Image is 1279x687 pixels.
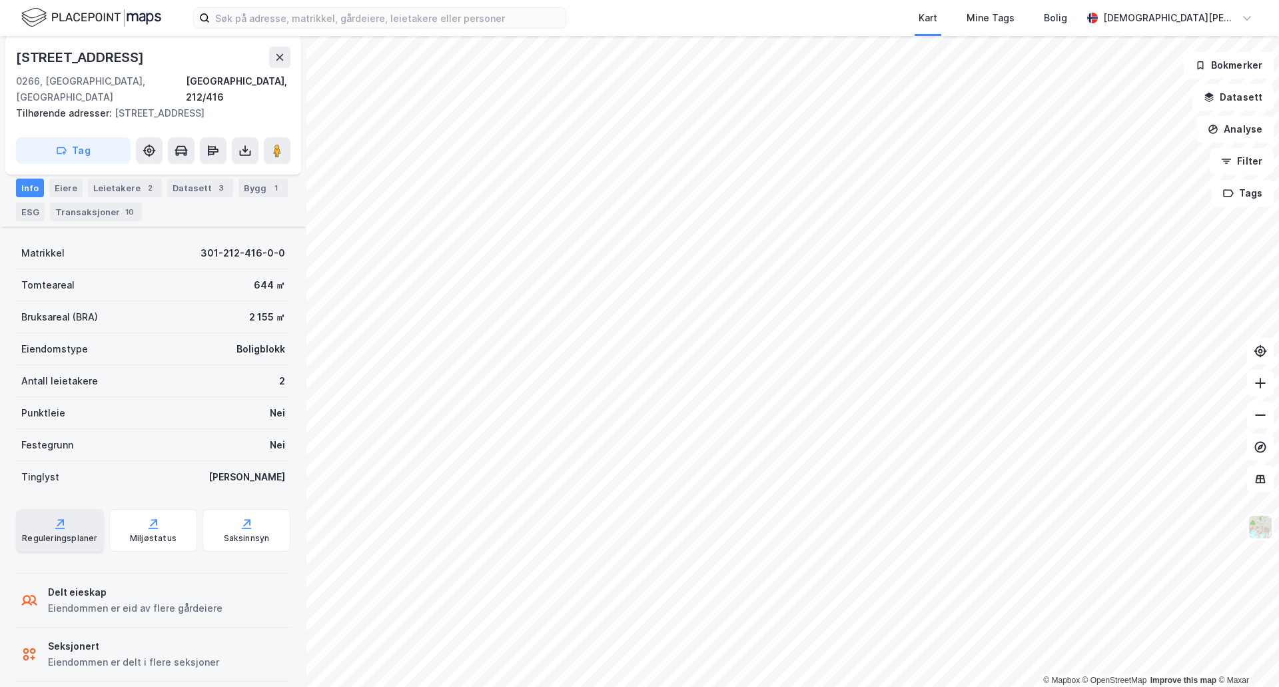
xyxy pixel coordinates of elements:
[224,533,270,544] div: Saksinnsyn
[16,107,115,119] span: Tilhørende adresser:
[1248,514,1273,540] img: Z
[21,437,73,453] div: Festegrunn
[214,181,228,195] div: 3
[1192,84,1274,111] button: Datasett
[22,533,97,544] div: Reguleringsplaner
[21,309,98,325] div: Bruksareal (BRA)
[210,8,566,28] input: Søk på adresse, matrikkel, gårdeiere, leietakere eller personer
[1210,148,1274,175] button: Filter
[1043,676,1080,685] a: Mapbox
[49,179,83,197] div: Eiere
[919,10,937,26] div: Kart
[967,10,1015,26] div: Mine Tags
[21,405,65,421] div: Punktleie
[1103,10,1236,26] div: [DEMOGRAPHIC_DATA][PERSON_NAME]
[16,47,147,68] div: [STREET_ADDRESS]
[48,654,219,670] div: Eiendommen er delt i flere seksjoner
[16,179,44,197] div: Info
[1212,180,1274,207] button: Tags
[16,137,131,164] button: Tag
[48,638,219,654] div: Seksjonert
[1184,52,1274,79] button: Bokmerker
[21,373,98,389] div: Antall leietakere
[21,6,161,29] img: logo.f888ab2527a4732fd821a326f86c7f29.svg
[279,373,285,389] div: 2
[186,73,290,105] div: [GEOGRAPHIC_DATA], 212/416
[143,181,157,195] div: 2
[1044,10,1067,26] div: Bolig
[48,584,222,600] div: Delt eieskap
[21,277,75,293] div: Tomteareal
[254,277,285,293] div: 644 ㎡
[269,181,282,195] div: 1
[1196,116,1274,143] button: Analyse
[88,179,162,197] div: Leietakere
[238,179,288,197] div: Bygg
[16,105,280,121] div: [STREET_ADDRESS]
[123,205,137,219] div: 10
[270,437,285,453] div: Nei
[21,341,88,357] div: Eiendomstype
[48,600,222,616] div: Eiendommen er eid av flere gårdeiere
[249,309,285,325] div: 2 155 ㎡
[1082,676,1147,685] a: OpenStreetMap
[16,73,186,105] div: 0266, [GEOGRAPHIC_DATA], [GEOGRAPHIC_DATA]
[270,405,285,421] div: Nei
[50,203,142,221] div: Transaksjoner
[16,203,45,221] div: ESG
[1212,623,1279,687] iframe: Chat Widget
[21,469,59,485] div: Tinglyst
[209,469,285,485] div: [PERSON_NAME]
[1150,676,1216,685] a: Improve this map
[167,179,233,197] div: Datasett
[21,245,65,261] div: Matrikkel
[201,245,285,261] div: 301-212-416-0-0
[130,533,177,544] div: Miljøstatus
[236,341,285,357] div: Boligblokk
[1212,623,1279,687] div: Kontrollprogram for chat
